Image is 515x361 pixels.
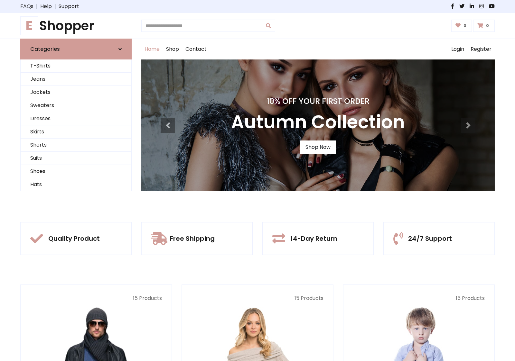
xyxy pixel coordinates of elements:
a: Home [141,39,163,59]
a: T-Shirts [21,59,131,73]
a: Help [40,3,52,10]
h5: 14-Day Return [290,235,337,242]
a: Dresses [21,112,131,125]
h3: Autumn Collection [231,111,405,133]
a: Contact [182,39,210,59]
a: Skirts [21,125,131,139]
h1: Shopper [20,18,132,33]
h6: Categories [30,46,60,52]
p: 15 Products [353,294,485,302]
h4: 10% Off Your First Order [231,97,405,106]
a: Suits [21,152,131,165]
a: Categories [20,39,132,59]
span: 0 [462,23,468,29]
p: 15 Products [30,294,162,302]
a: Shorts [21,139,131,152]
a: Shop Now [300,140,336,154]
h5: Quality Product [48,235,100,242]
span: | [52,3,59,10]
span: 0 [484,23,491,29]
span: | [33,3,40,10]
a: Support [59,3,79,10]
a: Jackets [21,86,131,99]
a: Jeans [21,73,131,86]
a: EShopper [20,18,132,33]
a: Register [467,39,495,59]
a: Shop [163,39,182,59]
h5: Free Shipping [170,235,215,242]
span: E [20,16,38,35]
a: Shoes [21,165,131,178]
a: 0 [451,20,472,32]
h5: 24/7 Support [408,235,452,242]
a: 0 [473,20,495,32]
a: FAQs [20,3,33,10]
a: Sweaters [21,99,131,112]
a: Hats [21,178,131,191]
a: Login [448,39,467,59]
p: 15 Products [192,294,323,302]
